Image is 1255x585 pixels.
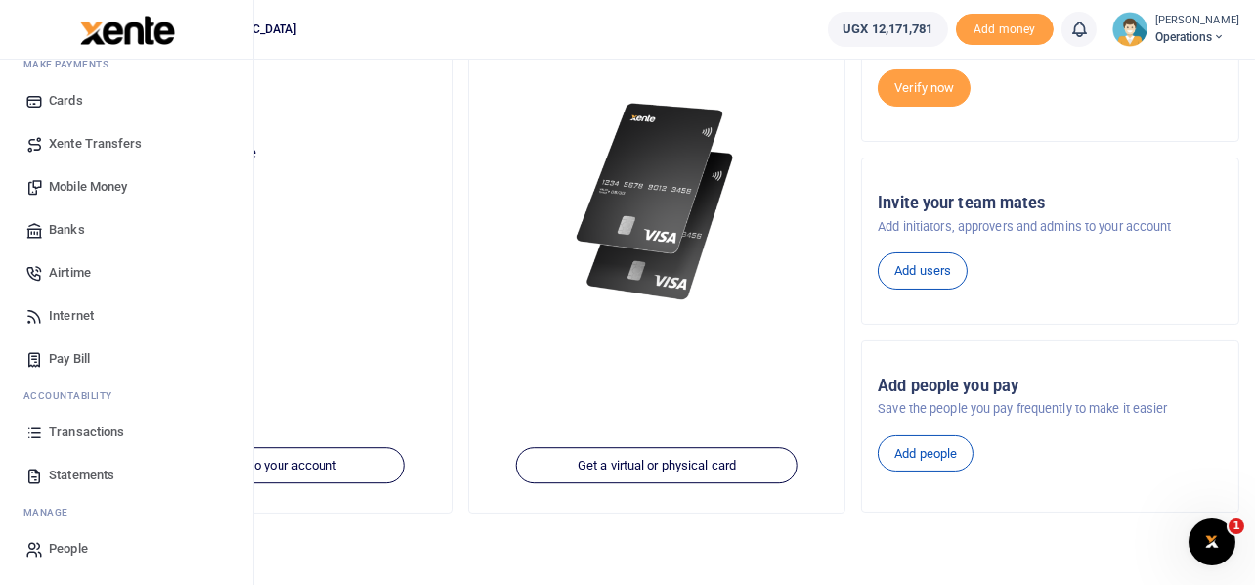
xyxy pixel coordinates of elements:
p: Your current account balance [91,144,436,163]
a: Get a virtual or physical card [516,447,798,484]
img: logo-large [80,16,175,45]
a: Xente Transfers [16,122,238,165]
li: Wallet ballance [820,12,955,47]
a: Airtime [16,251,238,294]
h4: Make a transaction [74,539,1239,561]
span: 1 [1229,518,1244,534]
iframe: Intercom live chat [1189,518,1235,565]
span: Airtime [49,263,91,283]
span: Internet [49,306,94,326]
span: Statements [49,466,114,485]
span: UGX 12,171,781 [843,20,932,39]
p: Save the people you pay frequently to make it easier [878,399,1223,419]
span: Pay Bill [49,349,90,369]
li: Ac [16,381,238,411]
a: Cards [16,79,238,122]
span: Operations [1155,28,1239,46]
a: Transactions [16,411,238,454]
span: Add money [956,14,1054,46]
h5: UGX 12,171,781 [91,168,436,188]
a: Banks [16,208,238,251]
li: M [16,497,238,527]
img: profile-user [1112,12,1147,47]
a: UGX 12,171,781 [828,12,947,47]
a: People [16,527,238,570]
a: Internet [16,294,238,337]
a: Mobile Money [16,165,238,208]
span: People [49,539,88,559]
li: Toup your wallet [956,14,1054,46]
a: Add money [956,21,1054,35]
li: M [16,49,238,79]
span: Cards [49,91,83,111]
span: Xente Transfers [49,134,143,154]
p: Operations [91,101,436,120]
span: anage [33,505,69,519]
a: Verify now [878,69,971,107]
h5: Invite your team mates [878,194,1223,213]
span: Mobile Money [49,177,127,197]
span: Banks [49,220,85,240]
span: countability [38,388,112,403]
span: Transactions [49,423,124,442]
img: xente-_physical_cards.png [571,91,743,313]
a: profile-user [PERSON_NAME] Operations [1112,12,1239,47]
a: Add funds to your account [122,447,404,484]
h5: Account [91,71,436,91]
a: Pay Bill [16,337,238,381]
a: Add people [878,435,974,472]
a: Add users [878,252,968,290]
small: [PERSON_NAME] [1155,13,1239,29]
h5: Add people you pay [878,377,1223,396]
p: Add initiators, approvers and admins to your account [878,217,1223,237]
a: logo-small logo-large logo-large [78,22,175,36]
span: ake Payments [33,57,109,71]
a: Statements [16,454,238,497]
